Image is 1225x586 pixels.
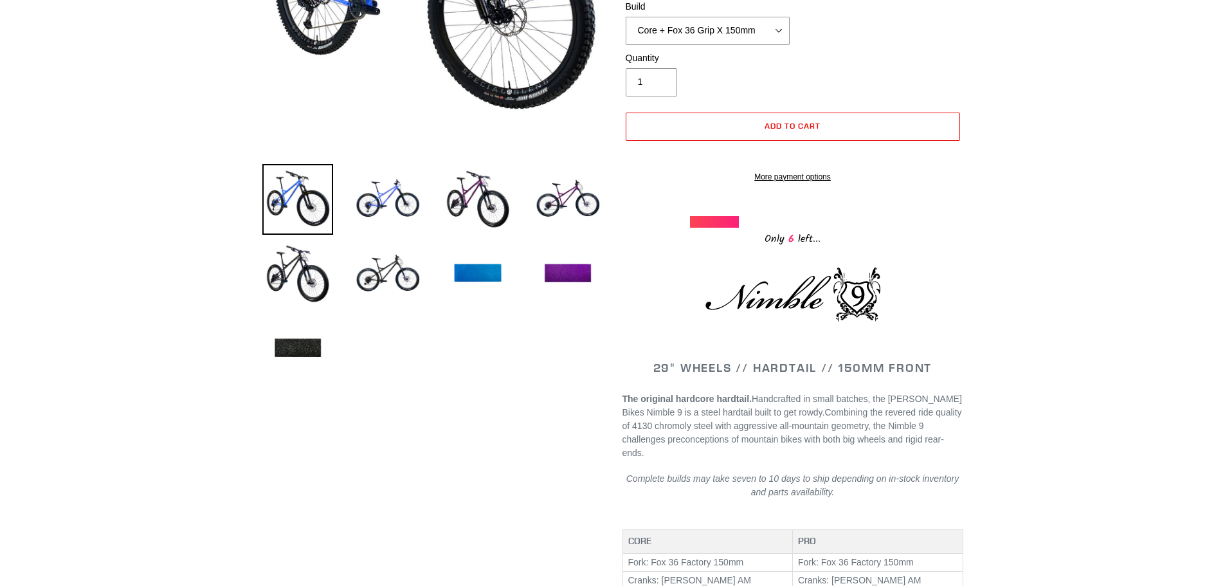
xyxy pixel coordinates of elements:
td: Fork: Fox 36 Factory 150mm [793,553,963,572]
span: 29" WHEELS // HARDTAIL // 150MM FRONT [653,360,932,375]
img: Load image into Gallery viewer, NIMBLE 9 - Complete Bike [262,239,333,309]
th: PRO [793,530,963,554]
em: Complete builds may take seven to 10 days to ship depending on in-stock inventory and parts avail... [626,473,959,497]
div: Only left... [690,228,896,248]
label: Quantity [626,51,790,65]
span: Handcrafted in small batches, the [PERSON_NAME] Bikes Nimble 9 is a steel hardtail built to get r... [622,394,962,417]
span: Add to cart [765,121,821,131]
strong: The original hardcore hardtail. [622,394,752,404]
span: 6 [785,231,798,247]
a: More payment options [626,171,960,183]
img: Load image into Gallery viewer, NIMBLE 9 - Complete Bike [532,164,603,235]
img: Load image into Gallery viewer, NIMBLE 9 - Complete Bike [442,239,513,309]
button: Add to cart [626,113,960,141]
img: Load image into Gallery viewer, NIMBLE 9 - Complete Bike [352,239,423,309]
td: Fork: Fox 36 Factory 150mm [622,553,793,572]
img: Load image into Gallery viewer, NIMBLE 9 - Complete Bike [532,239,603,309]
img: Load image into Gallery viewer, NIMBLE 9 - Complete Bike [442,164,513,235]
img: Load image into Gallery viewer, NIMBLE 9 - Complete Bike [352,164,423,235]
img: Load image into Gallery viewer, NIMBLE 9 - Complete Bike [262,313,333,384]
img: Load image into Gallery viewer, NIMBLE 9 - Complete Bike [262,164,333,235]
th: CORE [622,530,793,554]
